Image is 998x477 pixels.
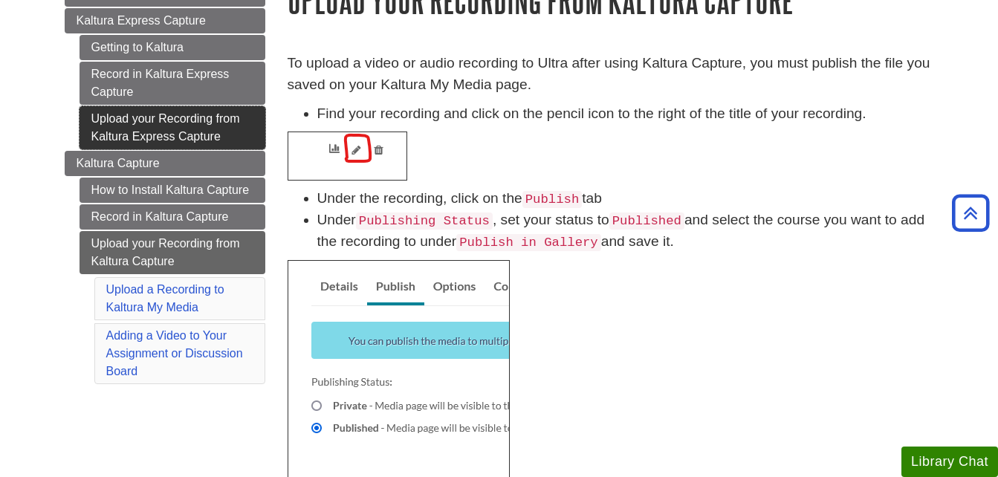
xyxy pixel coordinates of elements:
a: Kaltura Express Capture [65,8,265,33]
p: To upload a video or audio recording to Ultra after using Kaltura Capture, you must publish the f... [288,53,934,96]
code: Publish in Gallery [456,234,601,251]
span: Kaltura Express Capture [77,14,206,27]
a: Record in Kaltura Capture [80,204,265,230]
img: pencil icon [288,132,407,181]
li: Under the recording, click on the tab [317,188,934,210]
code: Publish [522,191,583,208]
a: Record in Kaltura Express Capture [80,62,265,105]
a: Upload a Recording to Kaltura My Media [106,283,224,314]
a: Back to Top [947,203,994,223]
a: Adding a Video to Your Assignment or Discussion Board [106,329,243,377]
a: Upload your Recording from Kaltura Capture [80,231,265,274]
span: Kaltura Capture [77,157,160,169]
button: Library Chat [901,447,998,477]
a: Kaltura Capture [65,151,265,176]
li: Find your recording and click on the pencil icon to the right of the title of your recording. [317,103,934,125]
a: Upload your Recording from Kaltura Express Capture [80,106,265,149]
li: Under , set your status to and select the course you want to add the recording to under and save it. [317,210,934,253]
a: Getting to Kaltura [80,35,265,60]
a: How to Install Kaltura Capture [80,178,265,203]
code: Published [609,212,684,230]
code: Publishing Status [356,212,493,230]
